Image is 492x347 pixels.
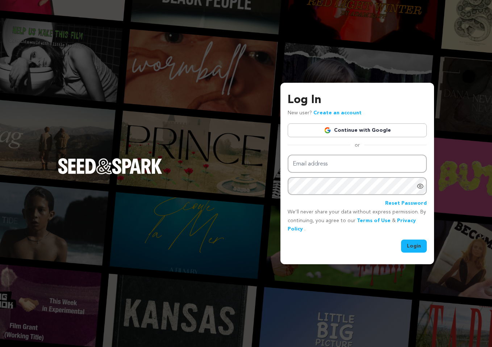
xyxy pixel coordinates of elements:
[385,199,427,208] a: Reset Password
[288,91,427,109] h3: Log In
[324,127,331,134] img: Google logo
[313,110,362,115] a: Create an account
[58,158,162,174] img: Seed&Spark Logo
[350,142,364,149] span: or
[417,183,424,190] a: Show password as plain text. Warning: this will display your password on the screen.
[288,123,427,137] a: Continue with Google
[288,155,427,173] input: Email address
[288,208,427,234] p: We’ll never share your data without express permission. By continuing, you agree to our & .
[357,218,391,223] a: Terms of Use
[288,109,362,118] p: New user?
[401,240,427,253] button: Login
[58,158,162,189] a: Seed&Spark Homepage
